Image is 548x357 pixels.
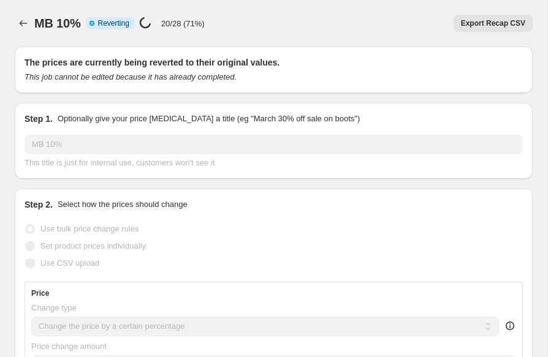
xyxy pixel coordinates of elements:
[25,56,523,69] h2: The prices are currently being reverted to their original values.
[15,15,32,32] button: Price change jobs
[31,342,107,351] span: Price change amount
[40,258,99,268] span: Use CSV upload
[461,18,525,28] span: Export Recap CSV
[34,17,81,30] span: MB 10%
[58,198,188,211] p: Select how the prices should change
[25,198,53,211] h2: Step 2.
[504,320,516,332] div: help
[161,19,205,28] p: 20/28 (71%)
[40,241,146,250] span: Set product prices individually
[31,303,77,312] span: Change type
[31,288,49,298] h3: Price
[58,113,360,125] p: Optionally give your price [MEDICAL_DATA] a title (eg "March 30% off sale on boots")
[25,158,215,167] span: This title is just for internal use, customers won't see it
[454,15,533,32] button: Export Recap CSV
[40,224,139,233] span: Use bulk price change rules
[98,18,129,28] span: Reverting
[25,113,53,125] h2: Step 1.
[25,135,523,154] input: 30% off holiday sale
[25,72,237,81] i: This job cannot be edited because it has already completed.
